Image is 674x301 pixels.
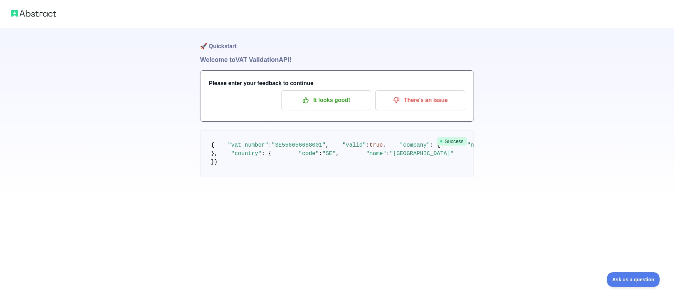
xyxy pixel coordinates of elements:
[383,142,386,148] span: ,
[607,272,660,287] iframe: Toggle Customer Support
[211,142,214,148] span: {
[342,142,366,148] span: "valid"
[272,142,326,148] span: "SE556656688001"
[386,150,390,157] span: :
[336,150,339,157] span: ,
[319,150,322,157] span: :
[467,142,488,148] span: "name"
[325,142,329,148] span: ,
[390,150,454,157] span: "[GEOGRAPHIC_DATA]"
[228,142,268,148] span: "vat_number"
[437,137,467,146] span: Success
[381,94,460,106] p: There's an issue
[268,142,272,148] span: :
[299,150,319,157] span: "code"
[366,142,370,148] span: :
[231,150,262,157] span: "country"
[262,150,272,157] span: : {
[430,142,440,148] span: : {
[322,150,336,157] span: "SE"
[200,55,474,65] h1: Welcome to VAT Validation API!
[286,94,366,106] p: It looks good!
[209,79,465,88] h3: Please enter your feedback to continue
[369,142,383,148] span: true
[281,90,371,110] button: It looks good!
[366,150,386,157] span: "name"
[400,142,430,148] span: "company"
[11,8,56,18] img: Abstract logo
[375,90,465,110] button: There's an issue
[200,28,474,55] h1: 🚀 Quickstart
